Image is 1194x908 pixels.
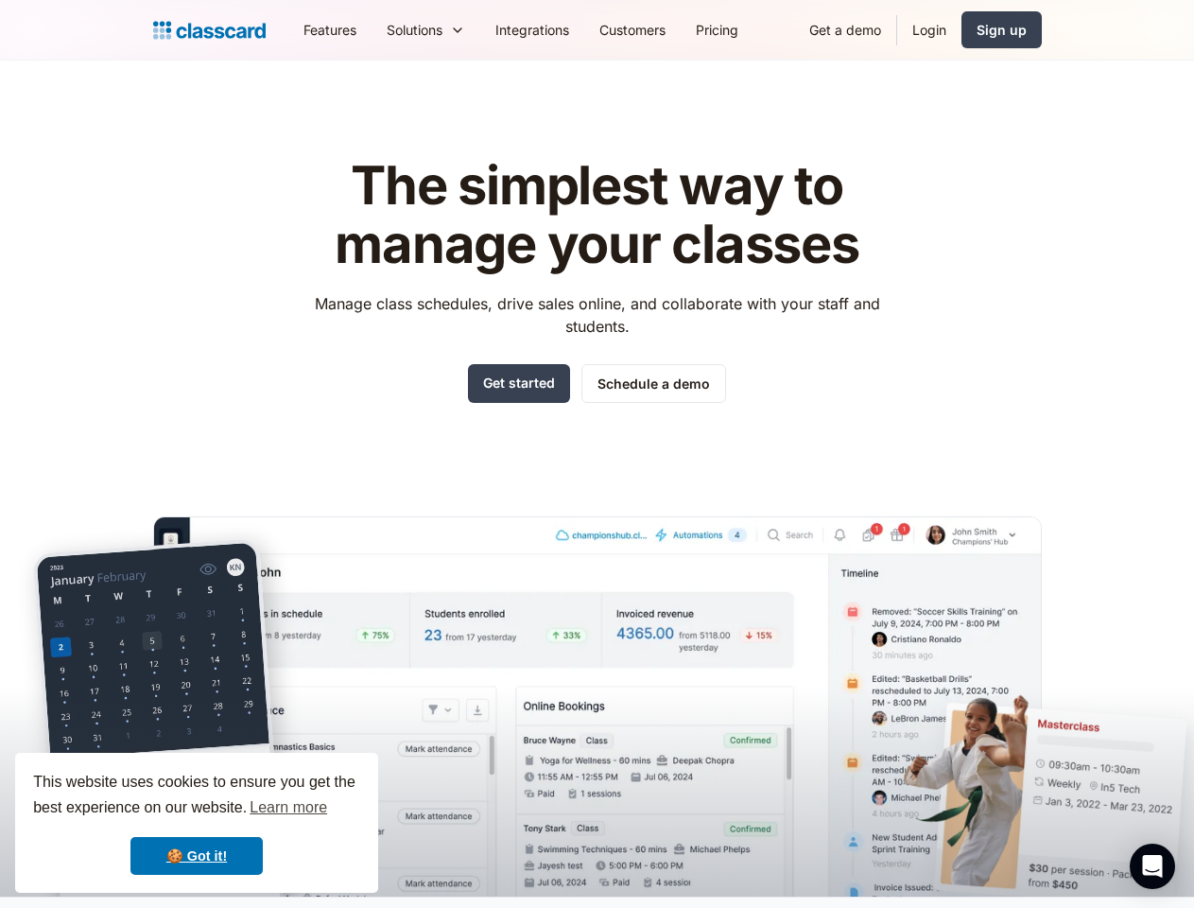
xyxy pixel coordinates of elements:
a: Get started [468,364,570,403]
div: Solutions [387,20,442,40]
a: learn more about cookies [247,794,330,822]
a: Pricing [681,9,753,51]
a: Integrations [480,9,584,51]
div: Open Intercom Messenger [1130,844,1175,889]
div: Sign up [977,20,1027,40]
a: Schedule a demo [581,364,726,403]
div: Solutions [372,9,480,51]
a: Sign up [961,11,1042,48]
span: This website uses cookies to ensure you get the best experience on our website. [33,771,360,822]
p: Manage class schedules, drive sales online, and collaborate with your staff and students. [297,292,897,338]
a: home [153,17,266,44]
a: Login [897,9,961,51]
div: cookieconsent [15,753,378,893]
h1: The simplest way to manage your classes [297,157,897,273]
a: Get a demo [794,9,896,51]
a: Features [288,9,372,51]
a: dismiss cookie message [130,837,263,875]
a: Customers [584,9,681,51]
